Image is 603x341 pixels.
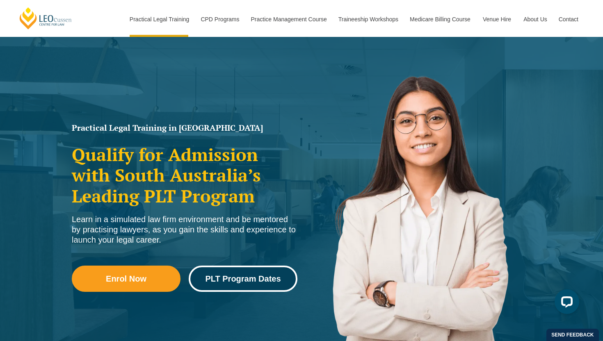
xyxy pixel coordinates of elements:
[72,144,297,206] h2: Qualify for Admission with South Australia’s Leading PLT Program
[517,2,553,37] a: About Us
[553,2,585,37] a: Contact
[205,275,281,283] span: PLT Program Dates
[477,2,517,37] a: Venue Hire
[106,275,146,283] span: Enrol Now
[72,124,297,132] h1: Practical Legal Training in [GEOGRAPHIC_DATA]
[548,286,582,321] iframe: LiveChat chat widget
[72,214,297,245] div: Learn in a simulated law firm environment and be mentored by practising lawyers, as you gain the ...
[18,7,73,30] a: [PERSON_NAME] Centre for Law
[245,2,332,37] a: Practice Management Course
[194,2,244,37] a: CPD Programs
[332,2,404,37] a: Traineeship Workshops
[404,2,477,37] a: Medicare Billing Course
[72,266,180,292] a: Enrol Now
[189,266,297,292] a: PLT Program Dates
[123,2,195,37] a: Practical Legal Training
